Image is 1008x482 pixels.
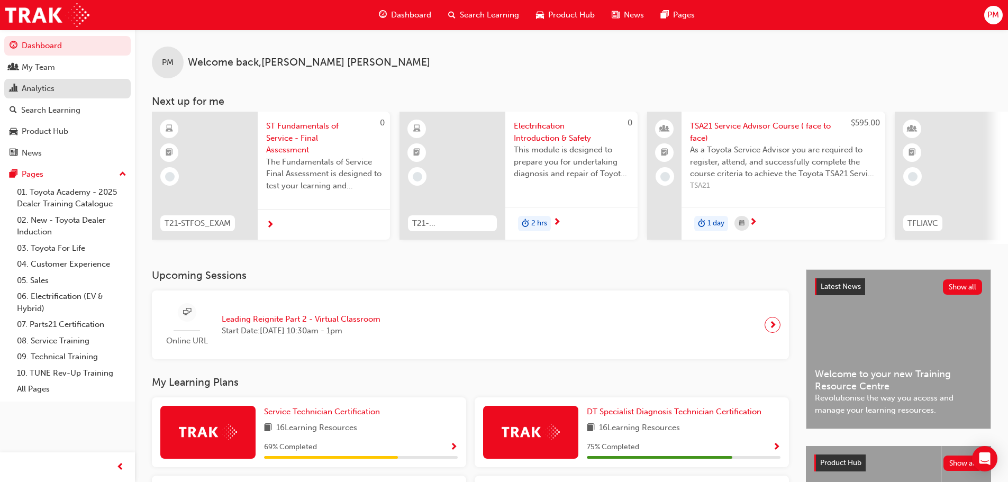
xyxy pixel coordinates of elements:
span: Search Learning [460,9,519,21]
span: Online URL [160,335,213,347]
span: booktick-icon [909,146,916,160]
span: people-icon [10,63,17,72]
span: 69 % Completed [264,441,317,453]
span: learningResourceType_INSTRUCTOR_LED-icon [909,122,916,136]
a: My Team [4,58,131,77]
div: News [22,147,42,159]
span: guage-icon [379,8,387,22]
span: Pages [673,9,695,21]
button: Show Progress [450,441,458,454]
a: 04. Customer Experience [13,256,131,272]
a: Product HubShow all [814,454,983,471]
span: booktick-icon [413,146,421,160]
button: DashboardMy TeamAnalyticsSearch LearningProduct HubNews [4,34,131,165]
a: 02. New - Toyota Dealer Induction [13,212,131,240]
span: up-icon [119,168,126,181]
span: learningResourceType_ELEARNING-icon [166,122,173,136]
span: Dashboard [391,9,431,21]
a: Service Technician Certification [264,406,384,418]
span: duration-icon [522,217,529,231]
span: Product Hub [548,9,595,21]
span: News [624,9,644,21]
span: news-icon [612,8,620,22]
span: 16 Learning Resources [276,422,357,435]
a: 06. Electrification (EV & Hybrid) [13,288,131,316]
span: booktick-icon [661,146,668,160]
span: DT Specialist Diagnosis Technician Certification [587,407,761,416]
span: car-icon [536,8,544,22]
button: Pages [4,165,131,184]
div: Pages [22,168,43,180]
button: Show all [943,456,983,471]
a: $595.00TSA21 Service Advisor Course ( face to face)As a Toyota Service Advisor you are required t... [647,112,885,240]
span: next-icon [749,218,757,228]
a: 08. Service Training [13,333,131,349]
span: learningRecordVerb_NONE-icon [413,172,422,181]
span: Welcome back , [PERSON_NAME] [PERSON_NAME] [188,57,430,69]
span: next-icon [769,317,777,332]
span: TSA21 Service Advisor Course ( face to face) [690,120,877,144]
span: Latest News [821,282,861,291]
a: Search Learning [4,101,131,120]
div: Analytics [22,83,55,95]
span: PM [162,57,174,69]
span: The Fundamentals of Service Final Assessment is designed to test your learning and understanding ... [266,156,382,192]
span: $595.00 [851,118,880,128]
span: T21-STFOS_EXAM [165,217,231,230]
span: car-icon [10,127,17,137]
a: news-iconNews [603,4,652,26]
div: Product Hub [22,125,68,138]
div: My Team [22,61,55,74]
span: T21-FOD_HVIS_PREREQ [412,217,493,230]
span: people-icon [661,122,668,136]
a: Latest NewsShow allWelcome to your new Training Resource CentreRevolutionise the way you access a... [806,269,991,429]
span: learningResourceType_ELEARNING-icon [413,122,421,136]
span: Show Progress [773,443,780,452]
span: search-icon [10,106,17,115]
span: Product Hub [820,458,861,467]
span: Electrification Introduction & Safety [514,120,629,144]
a: 0T21-STFOS_EXAMST Fundamentals of Service - Final AssessmentThe Fundamentals of Service Final Ass... [152,112,390,240]
span: Welcome to your new Training Resource Centre [815,368,982,392]
a: 03. Toyota For Life [13,240,131,257]
span: chart-icon [10,84,17,94]
span: calendar-icon [739,217,744,230]
span: Start Date: [DATE] 10:30am - 1pm [222,325,380,337]
span: 0 [380,118,385,128]
img: Trak [179,424,237,440]
span: Service Technician Certification [264,407,380,416]
h3: My Learning Plans [152,376,789,388]
a: Dashboard [4,36,131,56]
span: 2 hrs [531,217,547,230]
span: Revolutionise the way you access and manage your learning resources. [815,392,982,416]
a: Online URLLeading Reignite Part 2 - Virtual ClassroomStart Date:[DATE] 10:30am - 1pm [160,299,780,351]
span: 1 day [707,217,724,230]
button: Show Progress [773,441,780,454]
span: pages-icon [661,8,669,22]
a: Analytics [4,79,131,98]
div: Search Learning [21,104,80,116]
a: 10. TUNE Rev-Up Training [13,365,131,381]
span: booktick-icon [166,146,173,160]
a: 09. Technical Training [13,349,131,365]
a: 0T21-FOD_HVIS_PREREQElectrification Introduction & SafetyThis module is designed to prepare you f... [399,112,638,240]
h3: Next up for me [135,95,1008,107]
img: Trak [5,3,89,27]
a: Product Hub [4,122,131,141]
span: news-icon [10,149,17,158]
a: News [4,143,131,163]
a: 01. Toyota Academy - 2025 Dealer Training Catalogue [13,184,131,212]
span: 0 [628,118,632,128]
button: Show all [943,279,983,295]
span: guage-icon [10,41,17,51]
span: next-icon [553,218,561,228]
span: duration-icon [698,217,705,231]
span: As a Toyota Service Advisor you are required to register, attend, and successfully complete the c... [690,144,877,180]
h3: Upcoming Sessions [152,269,789,281]
span: pages-icon [10,170,17,179]
a: search-iconSearch Learning [440,4,528,26]
span: This module is designed to prepare you for undertaking diagnosis and repair of Toyota & Lexus Ele... [514,144,629,180]
span: learningRecordVerb_NONE-icon [660,172,670,181]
